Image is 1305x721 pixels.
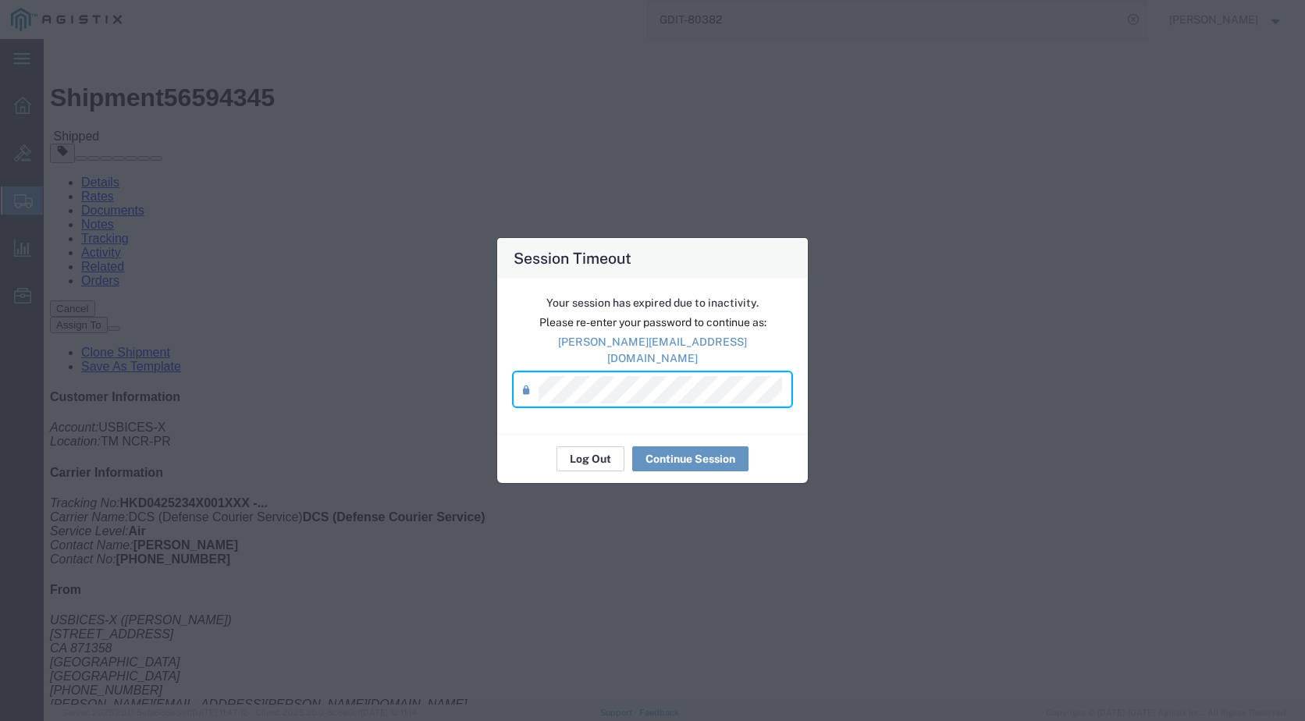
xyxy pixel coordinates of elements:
[632,446,749,471] button: Continue Session
[514,247,631,269] h4: Session Timeout
[556,446,624,471] button: Log Out
[514,295,791,311] p: Your session has expired due to inactivity.
[514,334,791,367] p: [PERSON_NAME][EMAIL_ADDRESS][DOMAIN_NAME]
[514,314,791,331] p: Please re-enter your password to continue as:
